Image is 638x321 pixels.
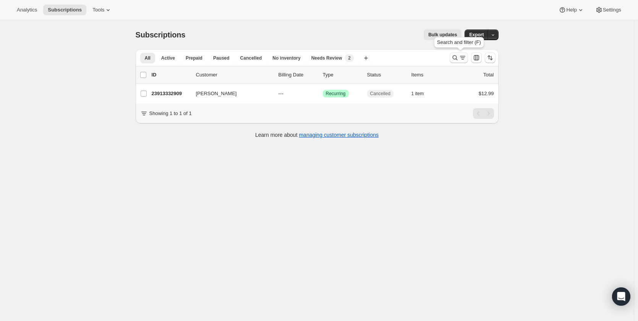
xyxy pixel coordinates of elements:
[279,91,283,96] span: ---
[17,7,37,13] span: Analytics
[255,131,379,139] p: Learn more about
[603,7,621,13] span: Settings
[152,71,190,79] p: ID
[411,71,450,79] div: Items
[88,5,117,15] button: Tools
[152,90,190,97] p: 23913332909
[367,71,405,79] p: Status
[196,71,272,79] p: Customer
[485,52,496,63] button: Sort the results
[43,5,86,15] button: Subscriptions
[370,91,390,97] span: Cancelled
[469,32,484,38] span: Export
[145,55,151,61] span: All
[152,71,494,79] div: IDCustomerBilling DateTypeStatusItemsTotal
[299,132,379,138] a: managing customer subscriptions
[240,55,262,61] span: Cancelled
[428,32,457,38] span: Bulk updates
[424,29,461,40] button: Bulk updates
[411,88,432,99] button: 1 item
[152,88,494,99] div: 23913332909[PERSON_NAME]---SuccessRecurringCancelled1 item$12.99
[483,71,494,79] p: Total
[186,55,202,61] span: Prepaid
[479,91,494,96] span: $12.99
[566,7,576,13] span: Help
[348,55,351,61] span: 2
[326,91,346,97] span: Recurring
[471,52,482,63] button: Customize table column order and visibility
[196,90,237,97] span: [PERSON_NAME]
[12,5,42,15] button: Analytics
[411,91,424,97] span: 1 item
[591,5,626,15] button: Settings
[161,55,175,61] span: Active
[612,287,630,306] div: Open Intercom Messenger
[323,71,361,79] div: Type
[554,5,589,15] button: Help
[272,55,300,61] span: No inventory
[191,88,268,100] button: [PERSON_NAME]
[92,7,104,13] span: Tools
[311,55,342,61] span: Needs Review
[465,29,488,40] button: Export
[279,71,317,79] p: Billing Date
[48,7,82,13] span: Subscriptions
[360,53,372,63] button: Create new view
[450,52,468,63] button: Search and filter results
[136,31,186,39] span: Subscriptions
[149,110,192,117] p: Showing 1 to 1 of 1
[213,55,230,61] span: Paused
[473,108,494,119] nav: Pagination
